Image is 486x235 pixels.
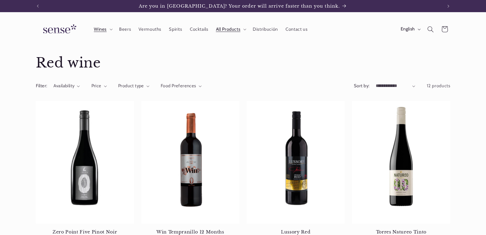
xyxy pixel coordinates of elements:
[115,22,135,36] a: Beers
[91,83,107,89] summary: Price
[53,83,74,88] span: Availability
[190,26,208,32] span: Cocktails
[397,23,423,35] button: English
[186,22,212,36] a: Cocktails
[282,22,311,36] a: Contact us
[216,26,241,32] span: All Products
[135,22,165,36] a: Vermouths
[247,229,345,235] a: Lussory Red
[141,229,239,235] a: Win Tempranillo 12 Months
[401,26,415,33] span: English
[161,83,202,89] summary: Food Preferences (0 selected)
[354,83,369,88] label: Sort by:
[165,22,186,36] a: Spirits
[36,54,450,72] h1: Red wine
[249,22,282,36] a: Distribución
[119,26,131,32] span: Beers
[161,83,196,88] span: Food Preferences
[53,83,80,89] summary: Availability (0 selected)
[423,22,437,36] summary: Search
[253,26,278,32] span: Distribución
[139,3,340,9] span: Are you in [GEOGRAPHIC_DATA]? Your order will arrive faster than you think.
[286,26,307,32] span: Contact us
[169,26,182,32] span: Spirits
[33,18,84,40] a: Sense
[91,83,101,88] span: Price
[212,22,249,36] summary: All Products
[90,22,115,36] summary: Wines
[118,83,144,88] span: Product type
[118,83,149,89] summary: Product type (0 selected)
[352,229,450,235] a: Torres Natureo Tinto
[139,26,161,32] span: Vermouths
[36,229,134,235] a: Zero Point Five Pinot Noir
[427,83,450,88] span: 12 products
[94,26,107,32] span: Wines
[36,83,47,89] h2: Filter:
[36,21,81,38] img: Sense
